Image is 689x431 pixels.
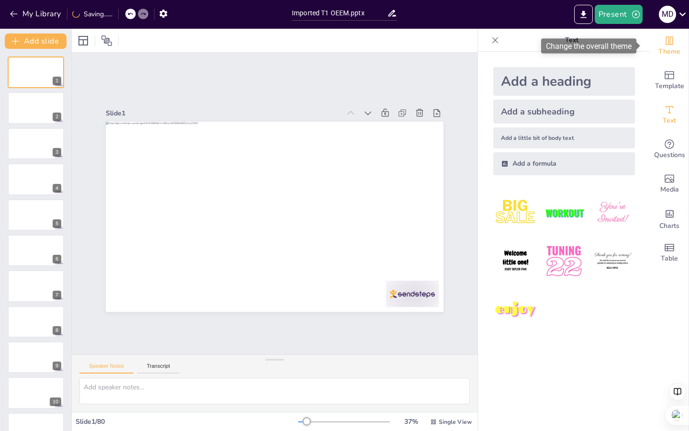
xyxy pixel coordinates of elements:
[659,5,676,24] button: M d
[493,288,538,332] img: 7.jpeg
[8,235,64,266] div: 6
[400,417,422,426] div: 37 %
[542,191,586,235] img: 2.jpeg
[50,397,61,406] div: 10
[101,35,112,46] span: Position
[8,341,64,373] div: 9
[650,132,689,167] div: Get real-time input from your audience
[660,184,679,195] span: Media
[53,113,61,121] div: 2
[650,98,689,132] div: Add text boxes
[53,291,61,299] div: 7
[79,363,133,374] button: Speaker Notes
[7,6,65,22] button: My Library
[595,5,643,24] button: Present
[493,239,538,284] img: 4.jpeg
[53,219,61,228] div: 5
[590,191,635,235] img: 3.jpeg
[541,39,636,54] div: Change the overall theme
[53,77,61,85] div: 1
[8,306,64,338] div: 8
[76,417,298,426] div: Slide 1 / 80
[493,127,635,148] div: Add a little bit of body text
[72,10,112,19] div: Saving......
[661,253,678,264] span: Table
[663,115,676,126] span: Text
[659,221,679,231] span: Charts
[8,377,64,408] div: 10
[650,63,689,98] div: Add ready made slides
[53,148,61,157] div: 3
[659,6,676,23] div: M d
[542,239,586,284] img: 5.jpeg
[650,201,689,236] div: Add charts and graphs
[654,150,685,160] span: Questions
[76,33,91,48] div: Layout
[493,152,635,175] div: Add a formula
[53,255,61,263] div: 6
[493,100,635,124] div: Add a subheading
[503,29,641,52] p: Text
[658,46,680,57] span: Theme
[53,362,61,370] div: 9
[8,199,64,231] div: 5
[8,128,64,159] div: 3
[650,29,689,63] div: Change the overall theme
[439,418,472,426] span: Single View
[8,92,64,124] div: 2
[265,10,389,217] div: Slide 1
[8,163,64,195] div: 4
[53,326,61,335] div: 8
[590,239,635,284] img: 6.jpeg
[53,184,61,193] div: 4
[292,6,387,20] input: Insert title
[574,5,593,24] button: Export to PowerPoint
[493,191,538,235] img: 1.jpeg
[650,167,689,201] div: Add images, graphics, shapes or video
[493,67,635,96] div: Add a heading
[137,363,180,374] button: Transcript
[655,81,684,91] span: Template
[650,236,689,270] div: Add a table
[5,34,67,49] button: Add slide
[8,270,64,302] div: 7
[8,57,64,88] div: 1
